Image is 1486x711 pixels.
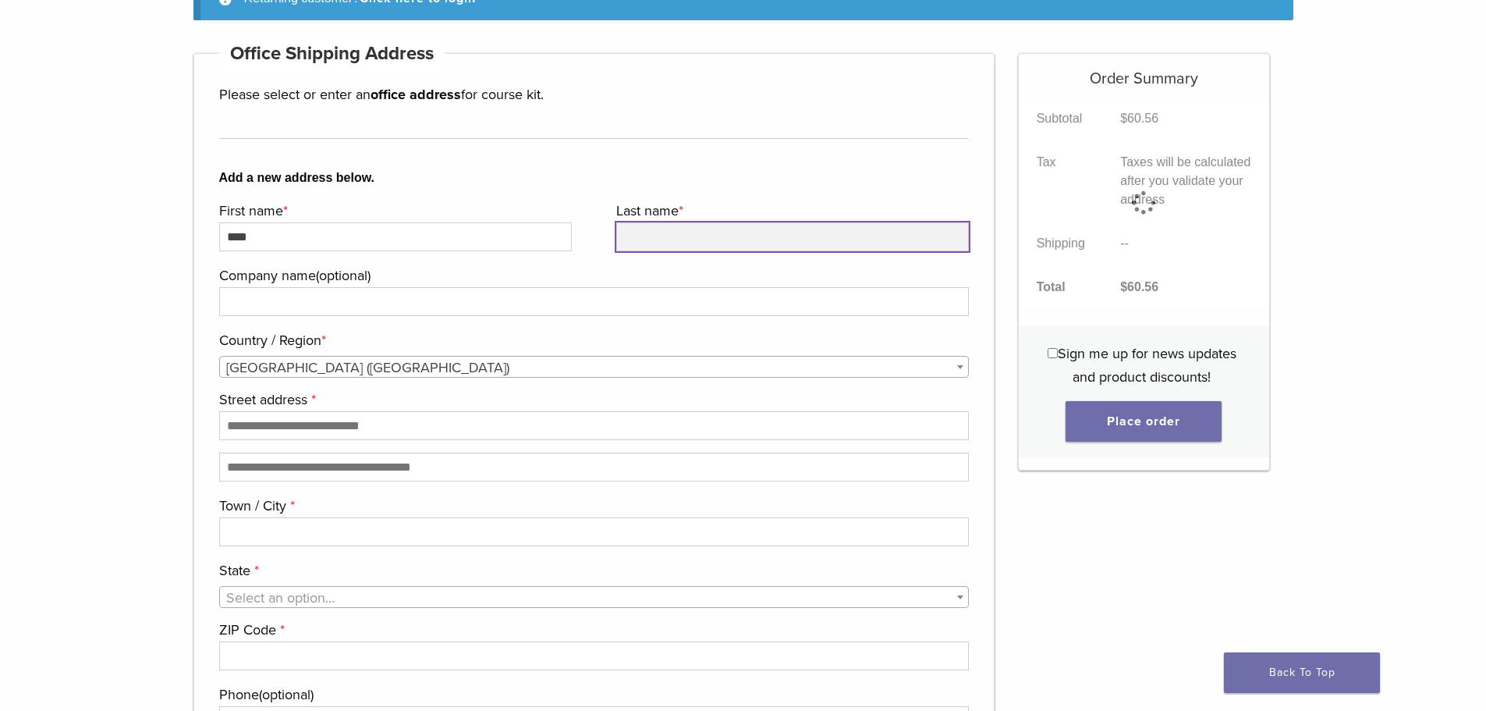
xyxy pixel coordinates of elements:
[219,494,966,517] label: Town / City
[1224,652,1380,693] a: Back To Top
[219,388,966,411] label: Street address
[219,586,970,608] span: State
[226,589,335,606] span: Select an option…
[220,357,969,379] span: United States (US)
[219,83,970,106] p: Please select or enter an for course kit.
[1058,345,1236,386] span: Sign me up for news updates and product discounts!
[219,356,970,378] span: Country / Region
[219,683,966,706] label: Phone
[219,329,966,352] label: Country / Region
[219,169,970,187] b: Add a new address below.
[219,199,568,222] label: First name
[219,264,966,287] label: Company name
[219,35,445,73] h4: Office Shipping Address
[616,199,965,222] label: Last name
[1019,54,1269,88] h5: Order Summary
[1066,401,1222,442] button: Place order
[371,86,461,103] strong: office address
[259,686,314,703] span: (optional)
[1048,348,1058,358] input: Sign me up for news updates and product discounts!
[219,618,966,642] label: ZIP Code
[219,559,966,582] label: State
[316,267,371,284] span: (optional)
